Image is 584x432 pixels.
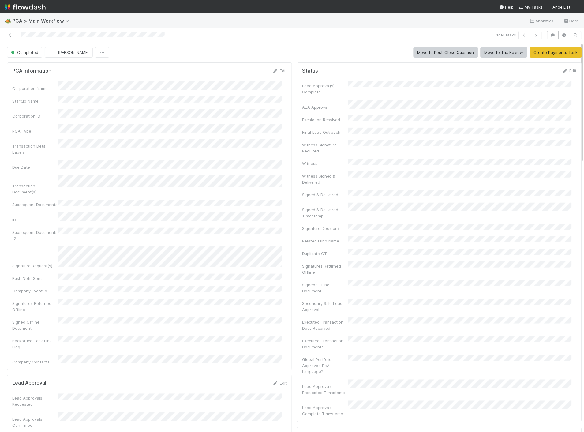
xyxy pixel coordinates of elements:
div: Related Fund Name [302,238,348,244]
div: Global Portfolio Approved PoA Language? [302,356,348,375]
div: Company Event Id [12,288,58,294]
div: Corporation ID [12,113,58,119]
div: Startup Name [12,98,58,104]
h5: Status [302,68,318,74]
div: Executed Transaction Docs Received [302,319,348,331]
a: My Tasks [519,4,543,10]
a: Edit [272,381,287,386]
button: Move to Post-Close Question [414,47,478,58]
div: Lead Approvals Complete Timestamp [302,405,348,417]
button: [PERSON_NAME] [45,47,93,58]
div: Signature Decision? [302,225,348,231]
div: Signed & Delivered Timestamp [302,207,348,219]
div: Signatures Returned Offline [12,300,58,313]
div: ID [12,217,58,223]
div: Subsequent Documents (2) [12,229,58,242]
div: Witness Signature Required [302,142,348,154]
span: My Tasks [519,5,543,9]
div: Company Contacts [12,359,58,365]
span: PCA > Main Workflow [12,18,73,24]
div: Help [499,4,514,10]
span: [PERSON_NAME] [58,50,89,55]
div: Signatures Returned Offline [302,263,348,275]
div: Final Lead Outreach [302,129,348,135]
div: Duplicate CT [302,250,348,257]
div: Transaction Document(s) [12,183,58,195]
div: Lead Approvals Requested Timestamp [302,384,348,396]
button: Completed [7,47,42,58]
a: Edit [272,68,287,73]
div: Escalation Resolved [302,117,348,123]
div: Secondary Sale Lead Approval [302,300,348,313]
span: Completed [10,50,38,55]
a: Analytics [530,17,554,24]
h5: PCA Information [12,68,51,74]
div: Corporation Name [12,85,58,92]
div: Lead Approvals Confirmed [12,416,58,429]
button: Create Payments Task [530,47,582,58]
img: avatar_c7c7de23-09de-42ad-8e02-7981c37ee075.png [573,4,579,10]
div: Witness Signed & Delivered [302,173,348,185]
h5: Lead Approval [12,380,46,386]
div: Lead Approvals Requested [12,395,58,408]
span: AngelList [553,5,571,9]
a: Docs [563,17,579,24]
div: Signature Request(s) [12,263,58,269]
div: Signed & Delivered [302,192,348,198]
div: Transaction Detail Labels [12,143,58,155]
div: PCA Type [12,128,58,134]
div: Signed Offline Document [302,282,348,294]
div: Rush Notif Sent [12,275,58,281]
div: ALA Approval [302,104,348,110]
span: 1 of 4 tasks [497,32,516,38]
div: Executed Transaction Documents [302,338,348,350]
div: Witness [302,160,348,167]
div: Backoffice Task Link Flag [12,338,58,350]
span: 🏕️ [5,18,11,23]
div: Lead Approval(s) Complete [302,83,348,95]
img: avatar_c7c7de23-09de-42ad-8e02-7981c37ee075.png [50,49,56,55]
div: Signed Offline Document [12,319,58,331]
div: Subsequent Documents [12,201,58,208]
button: Move to Tax Review [481,47,527,58]
img: logo-inverted-e16ddd16eac7371096b0.svg [5,2,46,12]
a: Edit [562,68,577,73]
div: Due Date [12,164,58,170]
